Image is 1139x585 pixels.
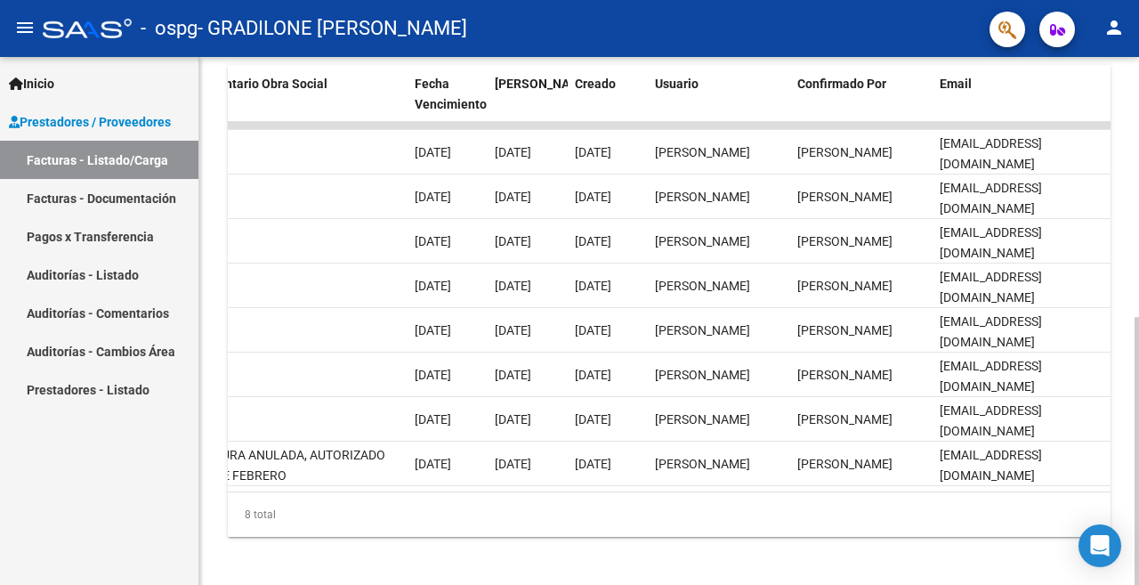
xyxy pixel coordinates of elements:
[415,368,451,382] span: [DATE]
[940,359,1042,394] span: [EMAIL_ADDRESS][DOMAIN_NAME]
[655,77,699,91] span: Usuario
[655,145,750,159] span: [PERSON_NAME]
[415,412,451,427] span: [DATE]
[797,145,893,159] span: [PERSON_NAME]
[408,65,488,143] datatable-header-cell: Fecha Vencimiento
[192,448,385,483] span: FACTURA ANULADA, AUTORIZADO DESDE FEBRERO
[495,457,531,471] span: [DATE]
[185,65,408,143] datatable-header-cell: Comentario Obra Social
[575,234,611,248] span: [DATE]
[797,279,893,293] span: [PERSON_NAME]
[575,368,611,382] span: [DATE]
[655,457,750,471] span: [PERSON_NAME]
[655,412,750,427] span: [PERSON_NAME]
[575,145,611,159] span: [DATE]
[575,457,611,471] span: [DATE]
[415,457,451,471] span: [DATE]
[415,145,451,159] span: [DATE]
[655,190,750,204] span: [PERSON_NAME]
[192,77,327,91] span: Comentario Obra Social
[415,279,451,293] span: [DATE]
[797,190,893,204] span: [PERSON_NAME]
[790,65,933,143] datatable-header-cell: Confirmado Por
[797,323,893,337] span: [PERSON_NAME]
[933,65,1111,143] datatable-header-cell: Email
[415,190,451,204] span: [DATE]
[940,314,1042,349] span: [EMAIL_ADDRESS][DOMAIN_NAME]
[648,65,790,143] datatable-header-cell: Usuario
[568,65,648,143] datatable-header-cell: Creado
[797,368,893,382] span: [PERSON_NAME]
[940,136,1042,171] span: [EMAIL_ADDRESS][DOMAIN_NAME]
[575,412,611,427] span: [DATE]
[575,323,611,337] span: [DATE]
[797,234,893,248] span: [PERSON_NAME]
[655,234,750,248] span: [PERSON_NAME]
[495,368,531,382] span: [DATE]
[415,234,451,248] span: [DATE]
[575,279,611,293] span: [DATE]
[940,181,1042,215] span: [EMAIL_ADDRESS][DOMAIN_NAME]
[415,77,487,111] span: Fecha Vencimiento
[415,323,451,337] span: [DATE]
[575,190,611,204] span: [DATE]
[141,9,198,48] span: - ospg
[655,279,750,293] span: [PERSON_NAME]
[797,77,886,91] span: Confirmado Por
[488,65,568,143] datatable-header-cell: Fecha Confimado
[655,323,750,337] span: [PERSON_NAME]
[495,190,531,204] span: [DATE]
[940,77,972,91] span: Email
[228,492,1111,537] div: 8 total
[1078,524,1121,567] div: Open Intercom Messenger
[797,457,893,471] span: [PERSON_NAME]
[495,323,531,337] span: [DATE]
[575,77,616,91] span: Creado
[655,368,750,382] span: [PERSON_NAME]
[495,145,531,159] span: [DATE]
[495,412,531,427] span: [DATE]
[797,412,893,427] span: [PERSON_NAME]
[14,17,36,38] mat-icon: menu
[9,74,54,93] span: Inicio
[940,225,1042,260] span: [EMAIL_ADDRESS][DOMAIN_NAME]
[940,403,1042,438] span: [EMAIL_ADDRESS][DOMAIN_NAME]
[940,270,1042,305] span: [EMAIL_ADDRESS][DOMAIN_NAME]
[1103,17,1125,38] mat-icon: person
[940,448,1042,483] span: [EMAIL_ADDRESS][DOMAIN_NAME]
[495,279,531,293] span: [DATE]
[198,9,467,48] span: - GRADILONE [PERSON_NAME]
[495,234,531,248] span: [DATE]
[9,112,171,132] span: Prestadores / Proveedores
[495,77,591,91] span: [PERSON_NAME]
